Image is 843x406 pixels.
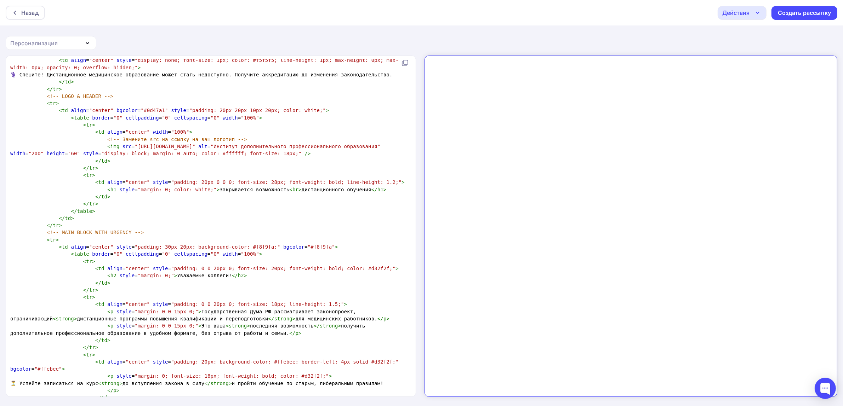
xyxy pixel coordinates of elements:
[298,187,302,192] span: >
[47,93,114,99] span: <!-- LOGO & HEADER -->
[383,316,387,321] span: p
[98,359,104,365] span: td
[92,294,95,300] span: >
[135,323,198,329] span: "margin: 0 0 15px 0;"
[371,187,377,192] span: </
[259,251,262,257] span: >
[338,323,341,329] span: >
[126,359,150,365] span: "center"
[171,179,401,185] span: "padding: 20px 0 0 0; font-size: 28px; font-weight: bold; line-height: 1.2;"
[65,215,71,221] span: td
[314,323,320,329] span: </
[722,8,750,17] div: Действия
[92,208,95,214] span: >
[107,144,110,149] span: <
[383,187,387,192] span: >
[62,244,68,250] span: td
[53,316,56,321] span: <
[10,129,192,135] span: = =
[107,266,123,271] span: align
[59,222,62,228] span: >
[92,172,95,178] span: >
[83,122,86,128] span: <
[395,266,399,271] span: >
[95,337,101,343] span: </
[171,108,186,113] span: style
[101,158,107,164] span: td
[71,251,74,257] span: <
[56,237,59,243] span: >
[47,86,53,92] span: </
[62,366,65,372] span: >
[74,251,89,257] span: table
[10,115,262,121] span: = = = =
[47,222,53,228] span: </
[153,301,168,307] span: style
[162,251,171,257] span: "0"
[10,57,399,70] span: = =
[718,6,767,20] button: Действия
[74,115,89,121] span: table
[10,323,368,336] span: = Это ваша последняя возможность получить дополнительное профессиональное образование в удобном ф...
[110,323,114,329] span: p
[110,273,116,278] span: h2
[107,187,110,192] span: <
[56,316,74,321] span: strong
[138,65,141,70] span: >
[138,273,174,278] span: "margin: 0;"
[123,144,132,149] span: src
[95,359,98,365] span: <
[59,244,62,250] span: <
[107,309,110,314] span: <
[59,79,65,85] span: </
[86,172,92,178] span: tr
[162,115,171,121] span: "0"
[71,115,74,121] span: <
[89,165,95,171] span: tr
[153,359,168,365] span: style
[10,72,393,77] span: ⚕️ Спешите! Дистанционное медицинское образование может стать недоступно. Получите аккредитацию д...
[83,151,98,156] span: style
[138,187,217,192] span: "margin: 0; color: white;"
[89,287,95,293] span: tr
[98,266,104,271] span: td
[71,244,86,250] span: align
[292,187,298,192] span: br
[10,366,32,372] span: bgcolor
[126,115,159,121] span: cellpadding
[35,366,62,372] span: "#ffebee"
[110,187,116,192] span: h1
[95,287,98,293] span: >
[62,57,68,63] span: td
[83,172,86,178] span: <
[10,144,383,156] span: = = = = =
[120,381,123,386] span: >
[86,294,92,300] span: tr
[10,373,332,379] span: =
[92,115,110,121] span: border
[6,36,96,50] button: Персонализация
[10,309,389,321] span: = Государственная Дума РФ рассматривает законопроект, ограничивающий дистанционные программы повы...
[126,129,150,135] span: "center"
[241,115,259,121] span: "100%"
[198,144,207,149] span: alt
[329,373,332,379] span: >
[89,244,114,250] span: "center"
[10,187,387,192] span: = Закрывается возможность дистанционного обучения
[107,301,123,307] span: align
[223,251,238,257] span: width
[10,359,401,372] span: = = =
[171,359,399,365] span: "padding: 20px; background-color: #ffebee; border-left: 4px solid #d32f2f;"
[116,309,132,314] span: style
[259,115,262,121] span: >
[107,194,110,199] span: >
[153,266,168,271] span: style
[95,201,98,207] span: >
[83,294,86,300] span: <
[21,8,39,17] div: Назад
[377,187,383,192] span: h1
[217,187,220,192] span: >
[135,373,329,379] span: "margin: 0; font-size: 18px; font-weight: bold; color: #d32f2f;"
[59,86,62,92] span: >
[116,244,132,250] span: style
